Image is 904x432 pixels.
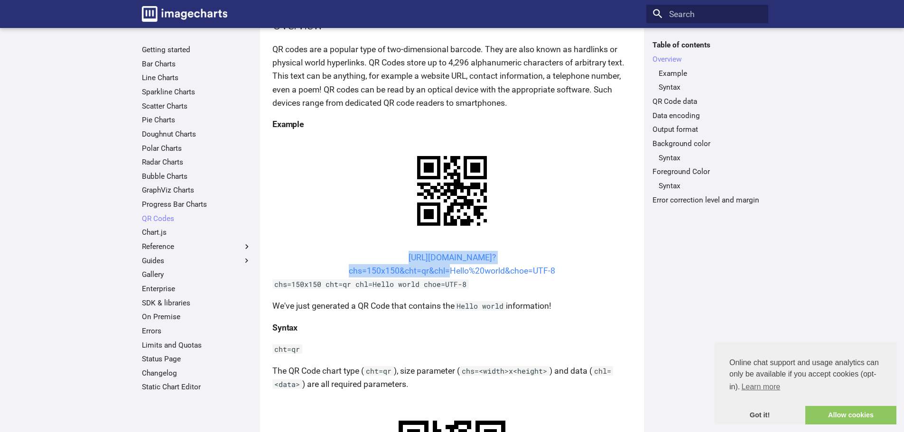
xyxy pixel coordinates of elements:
[349,253,555,276] a: [URL][DOMAIN_NAME]?chs=150x150&cht=qr&chl=Hello%20world&choe=UTF-8
[142,101,252,111] a: Scatter Charts
[652,139,762,148] a: Background color
[142,312,252,322] a: On Premise
[142,270,252,279] a: Gallery
[272,118,632,131] h4: Example
[142,45,252,55] a: Getting started
[138,2,232,26] a: Image-Charts documentation
[652,195,762,205] a: Error correction level and margin
[142,172,252,181] a: Bubble Charts
[659,83,762,92] a: Syntax
[142,144,252,153] a: Polar Charts
[272,299,632,313] p: We've just generated a QR Code that contains the information!
[740,380,782,394] a: learn more about cookies
[142,368,252,378] a: Changelog
[142,354,252,364] a: Status Page
[142,382,252,392] a: Static Chart Editor
[652,153,762,163] nav: Background color
[272,279,469,289] code: chs=150x150 cht=qr chl=Hello world choe=UTF-8
[272,364,632,391] p: The QR Code chart type ( ), size parameter ( ) and data ( ) are all required parameters.
[646,5,768,24] input: Search
[142,242,252,251] label: Reference
[142,157,252,167] a: Radar Charts
[142,228,252,237] a: Chart.js
[142,214,252,223] a: QR Codes
[142,200,252,209] a: Progress Bar Charts
[659,153,762,163] a: Syntax
[272,321,632,334] h4: Syntax
[142,73,252,83] a: Line Charts
[652,167,762,176] a: Foreground Color
[646,40,768,204] nav: Table of contents
[714,342,896,424] div: cookieconsent
[455,301,506,311] code: Hello world
[272,43,632,110] p: QR codes are a popular type of two-dimensional barcode. They are also known as hardlinks or physi...
[652,55,762,64] a: Overview
[652,181,762,191] nav: Foreground Color
[142,129,252,139] a: Doughnut Charts
[652,97,762,106] a: QR Code data
[142,6,227,22] img: logo
[142,59,252,69] a: Bar Charts
[142,115,252,125] a: Pie Charts
[142,256,252,266] label: Guides
[729,357,881,394] span: Online chat support and usage analytics can only be available if you accept cookies (opt-in).
[142,185,252,195] a: GraphViz Charts
[646,40,768,50] label: Table of contents
[142,340,252,350] a: Limits and Quotas
[142,284,252,294] a: Enterprise
[652,69,762,92] nav: Overview
[142,326,252,336] a: Errors
[460,366,550,376] code: chs=<width>x<height>
[652,125,762,134] a: Output format
[714,406,805,425] a: dismiss cookie message
[659,69,762,78] a: Example
[805,406,896,425] a: allow cookies
[142,298,252,308] a: SDK & libraries
[272,344,302,354] code: cht=qr
[364,366,394,376] code: cht=qr
[142,87,252,97] a: Sparkline Charts
[659,181,762,191] a: Syntax
[401,139,503,242] img: chart
[652,111,762,120] a: Data encoding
